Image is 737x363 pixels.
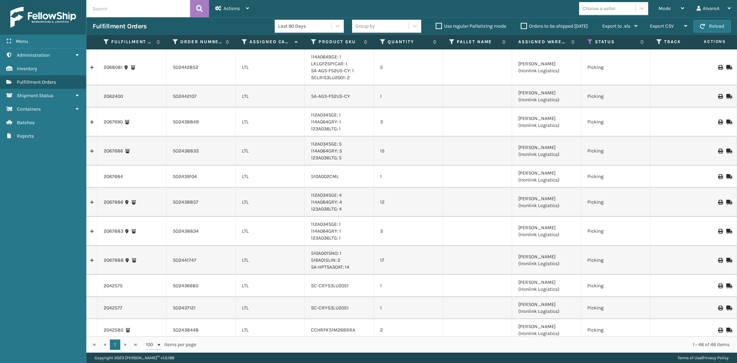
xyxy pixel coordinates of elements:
td: Picking [581,319,650,341]
td: 1 [374,166,443,188]
td: Picking [581,275,650,297]
td: 17 [374,246,443,275]
i: Print BOL [718,229,722,234]
label: Product SKU [319,39,360,45]
td: SO2438857 [167,188,236,217]
td: 1 [374,85,443,108]
td: Picking [581,188,650,217]
i: Print BOL [718,283,722,288]
a: 2042575 [104,282,123,289]
td: 3 [374,108,443,137]
button: Reload [693,20,731,32]
td: SO2442107 [167,85,236,108]
span: Actions [682,36,730,47]
a: 510A001SNO: 1 [311,250,341,256]
a: 114A064GRY: 1 [311,119,341,125]
td: [PERSON_NAME] (Ironlink Logistics) [512,49,581,85]
div: Group by [356,22,375,30]
td: LTL [236,49,305,85]
span: Reports [17,133,34,139]
td: LTL [236,108,305,137]
i: Print BOL [718,120,722,124]
td: 1 [374,297,443,319]
td: LTL [236,166,305,188]
i: Print BOL [718,328,722,333]
img: logo [10,7,76,28]
label: Order Number [180,39,222,45]
i: Mark as Shipped [726,94,730,99]
a: 114A064GRY: 5 [311,148,342,154]
td: LTL [236,275,305,297]
a: 112A034SGE: 4 [311,192,342,198]
i: Mark as Shipped [726,229,730,234]
a: SCLRIS3LU2001: 2 [311,75,350,81]
a: 2042577 [104,305,122,311]
td: SO2442852 [167,49,236,85]
a: SA-HPTSA3OAT: 14 [311,264,349,270]
i: Mark as Shipped [726,258,730,263]
span: Mode [659,6,671,11]
a: CCHRFKS1M26BRRA [311,327,355,333]
div: 1 - 46 of 46 items [206,341,729,348]
td: LTL [236,246,305,275]
a: 2067686 [104,148,123,155]
div: Last 90 Days [278,22,332,30]
td: [PERSON_NAME] (Ironlink Logistics) [512,275,581,297]
td: LTL [236,188,305,217]
i: Print BOL [718,200,722,205]
a: 112A034SGE: 1 [311,112,341,118]
label: Tracking Number [664,39,706,45]
i: Print BOL [718,306,722,310]
a: SC-CRYS3LU2051 [311,283,349,289]
i: Mark as Shipped [726,306,730,310]
td: Picking [581,85,650,108]
td: LTL [236,137,305,166]
p: Copyright 2023 [PERSON_NAME]™ v 1.0.188 [95,353,174,363]
span: Menu [16,38,28,44]
span: Shipment Status [17,93,53,99]
label: Use regular Palletizing mode [436,23,506,29]
a: 114A064BGE: 1 [311,54,341,60]
td: SO2436680 [167,275,236,297]
td: [PERSON_NAME] (Ironlink Logistics) [512,297,581,319]
td: 5 [374,49,443,85]
a: 2067888 [104,257,124,264]
span: Export to .xls [602,23,630,29]
td: Picking [581,49,650,85]
span: Batches [17,120,35,125]
h3: Fulfillment Orders [93,22,147,30]
i: Mark as Shipped [726,65,730,70]
td: Picking [581,246,650,275]
span: items per page [146,339,196,350]
td: Picking [581,108,650,137]
td: SO2438833 [167,137,236,166]
label: Quantity [388,39,429,45]
a: 2067684 [104,173,123,180]
i: Print BOL [718,174,722,179]
span: Administration [17,52,50,58]
a: 2062400 [104,93,123,100]
i: Print BOL [718,65,722,70]
i: Mark as Shipped [726,283,730,288]
label: Fulfillment Order Id [111,39,153,45]
a: Terms of Use [678,355,701,360]
td: SO2437121 [167,297,236,319]
td: [PERSON_NAME] (Ironlink Logistics) [512,217,581,246]
a: 1 [110,339,120,350]
a: SA-AGS-FS2U5-CY [311,93,350,99]
a: SC-CRYS3LU2051 [311,305,349,311]
a: 123A036LTG: 5 [311,155,342,161]
a: 123A036LTG: 1 [311,235,341,241]
td: SO2438834 [167,217,236,246]
td: Picking [581,217,650,246]
a: 2067690 [104,119,123,125]
a: 123A036LTG: 4 [311,206,342,212]
td: LTL [236,319,305,341]
td: [PERSON_NAME] (Ironlink Logistics) [512,85,581,108]
a: 2042580 [104,327,123,334]
i: Mark as Shipped [726,328,730,333]
td: SO2441747 [167,246,236,275]
td: 1 [374,275,443,297]
span: 100 [146,341,156,348]
a: 114A064GRY: 1 [311,228,341,234]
